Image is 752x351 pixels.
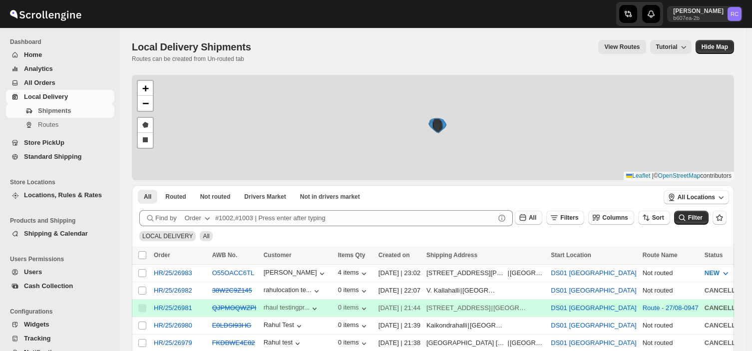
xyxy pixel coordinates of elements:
button: Sort [638,211,670,225]
button: Tracking [6,332,114,346]
span: Customer [264,252,292,259]
span: Analytics [24,65,53,72]
button: All [138,190,157,204]
img: Marker [431,122,446,133]
button: Home [6,48,114,62]
div: CANCELLED [705,303,745,313]
div: Kaikondrahalli [426,321,467,331]
button: 0 items [338,339,369,349]
div: | [426,268,545,278]
div: Order [185,213,201,223]
span: Sort [652,214,664,221]
button: Filter [674,211,709,225]
span: Shipping & Calendar [24,230,88,237]
span: Widgets [24,321,49,328]
span: Home [24,51,42,58]
button: rahulocation te... [264,286,322,296]
button: Shipping & Calendar [6,227,114,241]
button: HR/25/26981 [154,304,192,312]
span: Tutorial [656,43,678,50]
button: Rahul Test [264,321,304,331]
button: Map action label [696,40,734,54]
button: HR/25/26983 [154,269,192,277]
span: All [529,214,536,221]
div: [GEOGRAPHIC_DATA] [GEOGRAPHIC_DATA] [426,338,507,348]
a: Draw a polygon [138,118,153,133]
a: Leaflet [626,172,650,179]
span: Status [705,252,723,259]
button: Routed [159,190,192,204]
span: Locations, Rules & Rates [24,191,102,199]
button: Analytics [6,62,114,76]
div: | [426,338,545,348]
span: All [203,233,209,240]
span: Standard Shipping [24,153,82,160]
button: rhaul testingpr... [264,304,320,314]
span: Cash Collection [24,282,73,290]
div: rahulocation te... [264,286,312,294]
span: AWB No. [212,252,238,259]
button: HR/25/26979 [154,339,192,347]
img: Marker [429,120,444,131]
div: Not routed [643,338,699,348]
button: Columns [588,211,634,225]
button: 0 items [338,321,369,331]
div: HR/25/26980 [154,322,192,329]
img: Marker [429,120,444,131]
p: Routes can be created from Un-routed tab [132,55,255,63]
span: Items Qty [338,252,366,259]
button: Locations, Rules & Rates [6,188,114,202]
div: | [426,321,545,331]
span: All Locations [678,193,715,201]
button: User menu [667,6,743,22]
p: b607ea-2b [673,15,724,21]
span: All [144,193,151,201]
span: LOCAL DELIVERY [142,233,193,240]
s: E0LDSI93HG [212,322,252,329]
span: View Routes [604,43,640,51]
button: NEW [699,265,737,281]
div: HR/25/26982 [154,287,192,294]
span: Store Locations [10,178,115,186]
button: DS01 [GEOGRAPHIC_DATA] [551,322,636,329]
button: All Orders [6,76,114,90]
span: Users [24,268,42,276]
img: Marker [429,121,444,132]
a: OpenStreetMap [658,172,701,179]
span: Not in drivers market [300,193,360,201]
img: Marker [429,118,444,129]
div: [DATE] | 23:02 [378,268,420,278]
span: Created on [378,252,410,259]
span: Hide Map [702,43,728,51]
span: Rahul Chopra [728,7,742,21]
button: QJPMOQWZPI [212,304,257,312]
span: Routed [165,193,186,201]
div: [STREET_ADDRESS][PERSON_NAME][PERSON_NAME] [426,268,507,278]
div: [GEOGRAPHIC_DATA] [462,286,497,296]
a: Zoom in [138,81,153,96]
s: FKDBWE4E82 [212,339,255,347]
div: © contributors [624,172,734,180]
img: Marker [431,121,446,132]
div: [GEOGRAPHIC_DATA] [493,303,528,313]
div: Rahul test [264,339,303,349]
div: Not routed [643,321,699,331]
span: Columns [602,214,628,221]
span: Filter [688,214,703,221]
div: [DATE] | 21:44 [378,303,420,313]
div: [GEOGRAPHIC_DATA] [470,321,505,331]
button: Route - 27/08-0947 [643,304,699,312]
button: Routes [6,118,114,132]
div: V. Kallahalli [426,286,460,296]
button: O55OACC6TL [212,269,255,277]
div: [DATE] | 21:38 [378,338,420,348]
button: 0 items [338,304,369,314]
button: Cash Collection [6,279,114,293]
button: 4 items [338,269,369,279]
